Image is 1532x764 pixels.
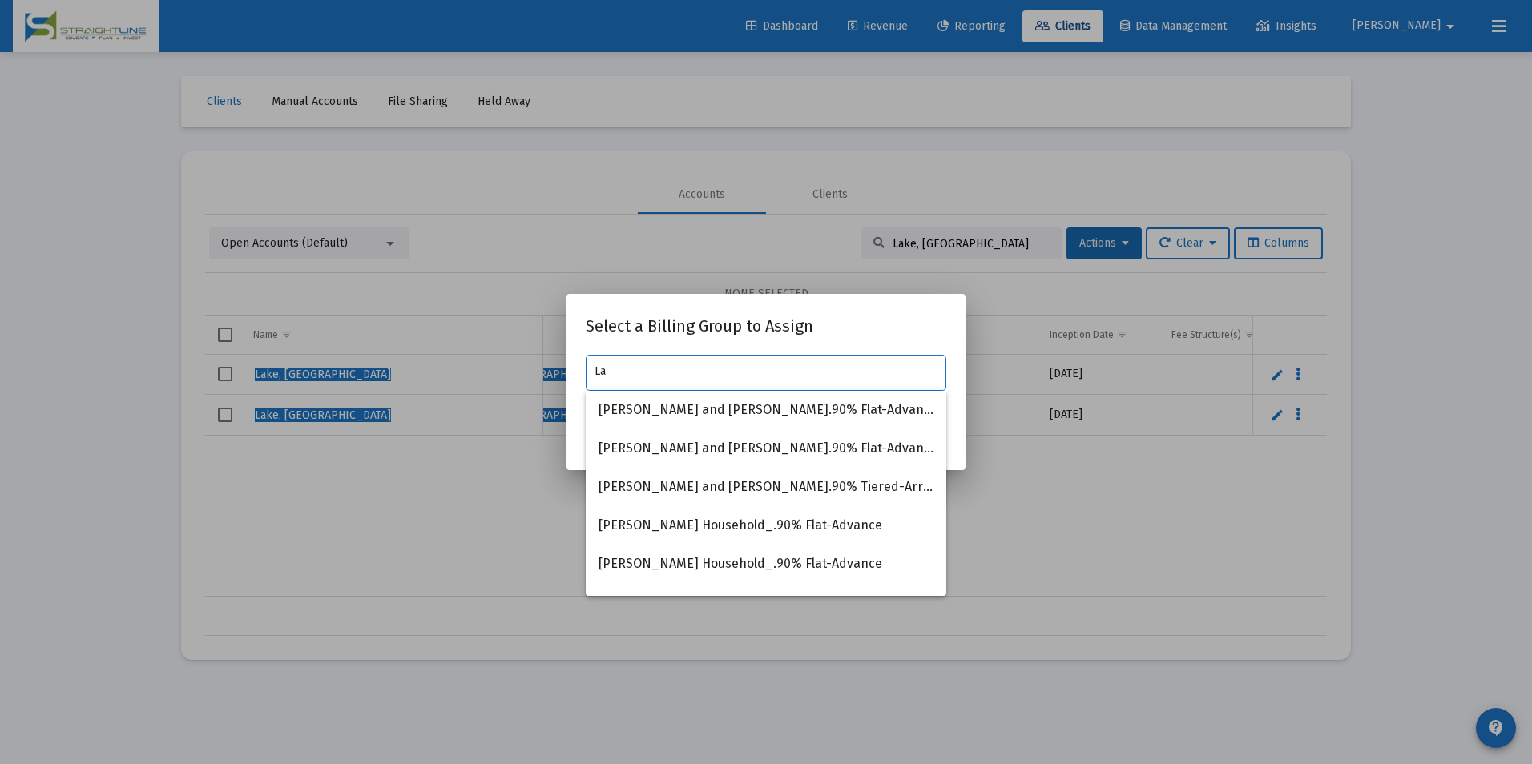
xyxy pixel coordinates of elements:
[599,468,933,506] span: [PERSON_NAME] and [PERSON_NAME].90% Tiered-Arrears
[595,365,938,378] input: Select a billing group
[599,583,933,621] span: [PERSON_NAME] I Household_.90% Flat-Advance
[599,506,933,545] span: [PERSON_NAME] Household_.90% Flat-Advance
[599,429,933,468] span: [PERSON_NAME] and [PERSON_NAME].90% Flat-Advance
[599,391,933,429] span: [PERSON_NAME] and [PERSON_NAME].90% Flat-Advance
[599,545,933,583] span: [PERSON_NAME] Household_.90% Flat-Advance
[586,313,946,339] h2: Select a Billing Group to Assign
